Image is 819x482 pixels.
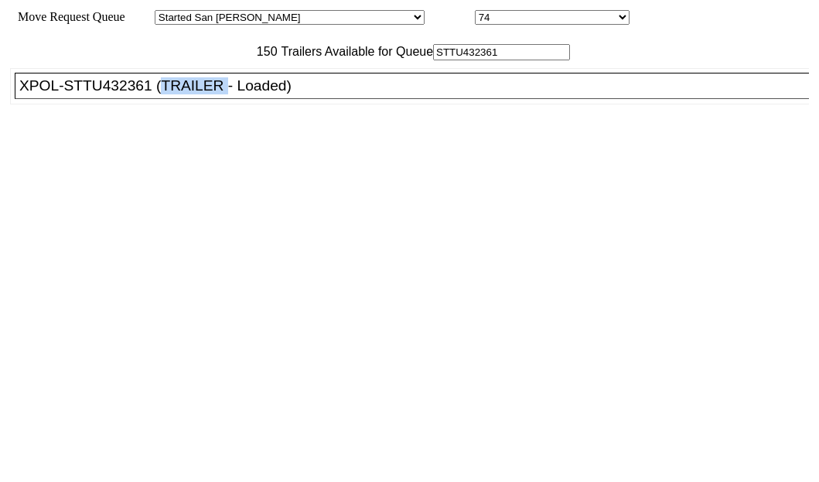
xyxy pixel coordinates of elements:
[249,45,278,58] span: 150
[10,10,125,23] span: Move Request Queue
[428,10,472,23] span: Location
[433,44,570,60] input: Filter Available Trailers
[278,45,434,58] span: Trailers Available for Queue
[128,10,152,23] span: Area
[19,77,818,94] div: XPOL-STTU432361 (TRAILER - Loaded)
